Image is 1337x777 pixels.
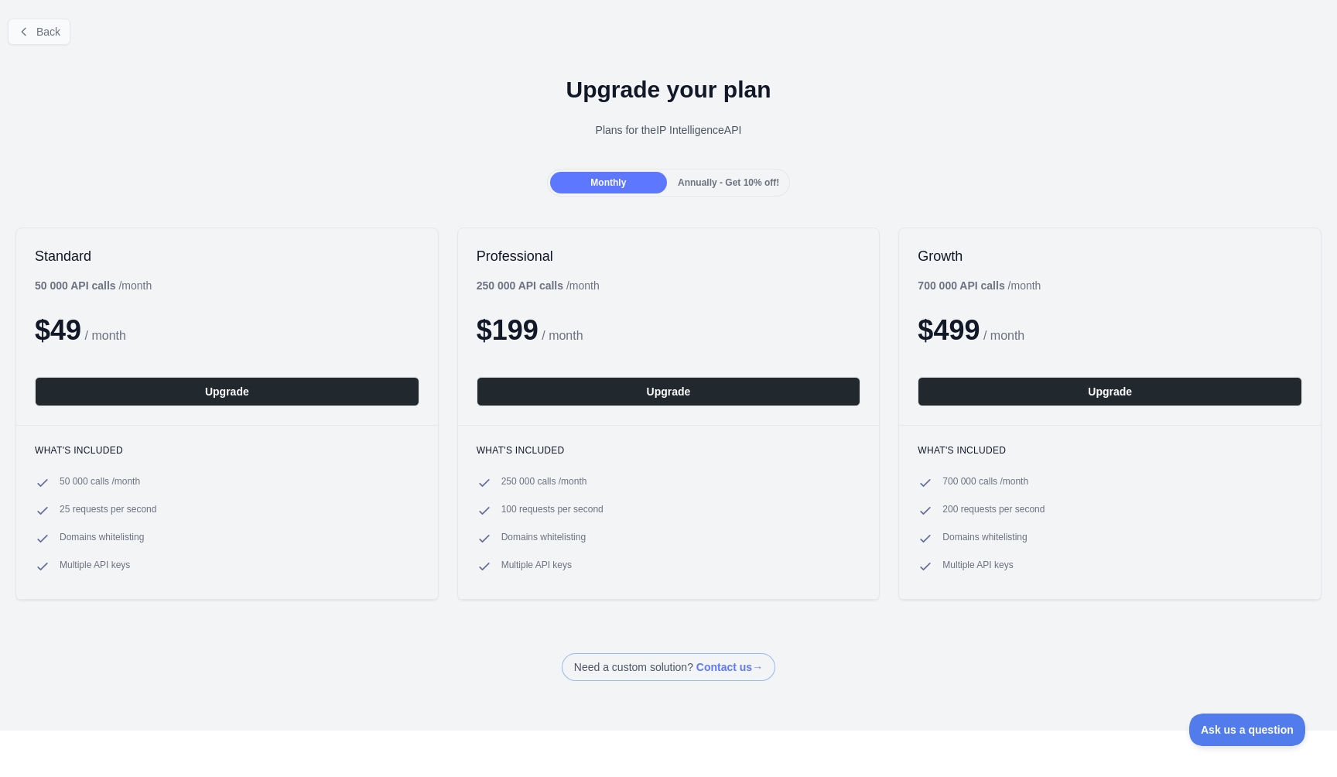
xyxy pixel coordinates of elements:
[918,247,1302,265] h2: Growth
[918,314,980,346] span: $ 499
[918,278,1041,293] div: / month
[477,278,600,293] div: / month
[918,279,1004,292] b: 700 000 API calls
[477,279,563,292] b: 250 000 API calls
[477,247,861,265] h2: Professional
[1189,714,1306,746] iframe: Toggle Customer Support
[477,314,539,346] span: $ 199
